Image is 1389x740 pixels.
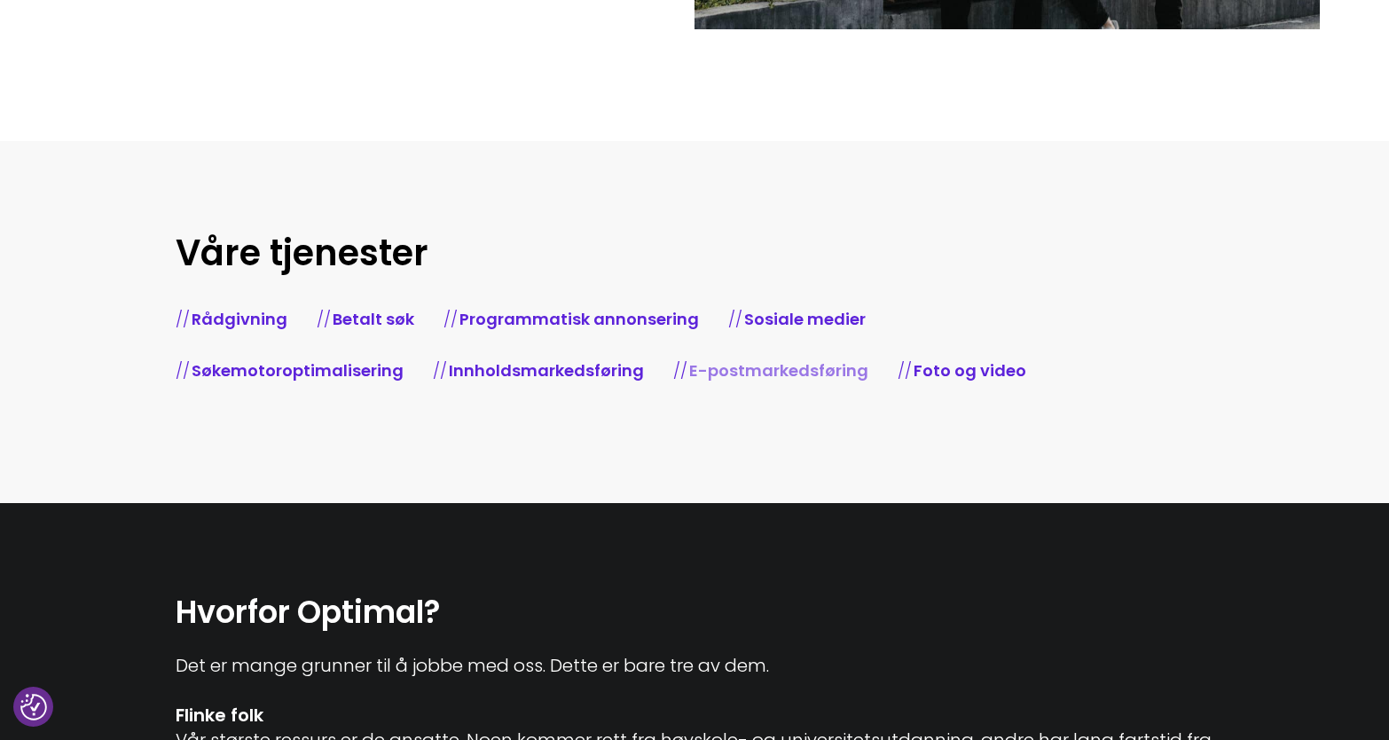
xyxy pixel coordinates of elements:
a: Betalt søk [333,308,414,330]
h2: Hvorfor Optimal? [176,592,1213,633]
a: Foto og video [914,359,1026,382]
b: Flinke folk [176,703,263,728]
a: Søkemotoroptimalisering [192,359,404,382]
h2: Våre tjenester [176,230,1213,276]
a: E-postmarkedsføring [689,359,868,382]
a: Innholdsmarkedsføring [449,359,644,382]
button: Samtykkepreferanser [20,694,47,720]
img: Revisit consent button [20,694,47,720]
a: Sosiale medier [744,308,866,330]
a: Rådgivning [192,308,287,330]
a: Programmatisk annonsering [459,308,699,330]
